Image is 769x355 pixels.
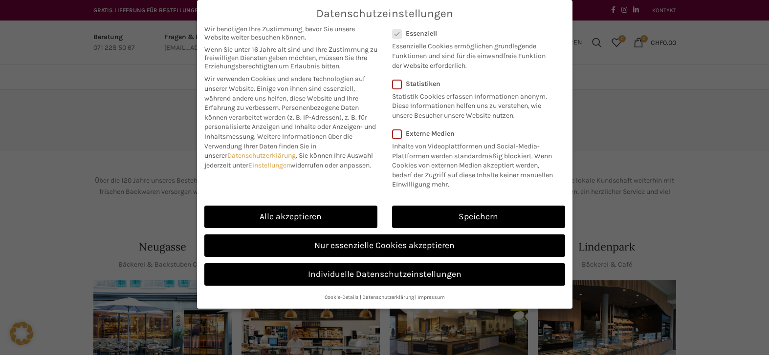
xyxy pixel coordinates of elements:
span: Wir benötigen Ihre Zustimmung, bevor Sie unsere Website weiter besuchen können. [204,25,377,42]
a: Cookie-Details [325,294,359,300]
a: Alle akzeptieren [204,206,377,228]
p: Inhalte von Videoplattformen und Social-Media-Plattformen werden standardmäßig blockiert. Wenn Co... [392,138,559,189]
p: Essenzielle Cookies ermöglichen grundlegende Funktionen und sind für die einwandfreie Funktion de... [392,38,552,70]
span: Wenn Sie unter 16 Jahre alt sind und Ihre Zustimmung zu freiwilligen Diensten geben möchten, müss... [204,45,377,70]
span: Datenschutzeinstellungen [316,7,453,20]
a: Impressum [417,294,445,300]
p: Statistik Cookies erfassen Informationen anonym. Diese Informationen helfen uns zu verstehen, wie... [392,88,552,121]
a: Speichern [392,206,565,228]
label: Essenziell [392,29,552,38]
span: Personenbezogene Daten können verarbeitet werden (z. B. IP-Adressen), z. B. für personalisierte A... [204,104,376,141]
a: Datenschutzerklärung [362,294,414,300]
span: Weitere Informationen über die Verwendung Ihrer Daten finden Sie in unserer . [204,132,352,160]
label: Statistiken [392,80,552,88]
a: Nur essenzielle Cookies akzeptieren [204,234,565,257]
span: Sie können Ihre Auswahl jederzeit unter widerrufen oder anpassen. [204,151,373,169]
label: Externe Medien [392,129,559,138]
span: Wir verwenden Cookies und andere Technologien auf unserer Website. Einige von ihnen sind essenzie... [204,75,365,112]
a: Einstellungen [248,161,290,169]
a: Datenschutzerklärung [227,151,296,160]
a: Individuelle Datenschutzeinstellungen [204,263,565,286]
